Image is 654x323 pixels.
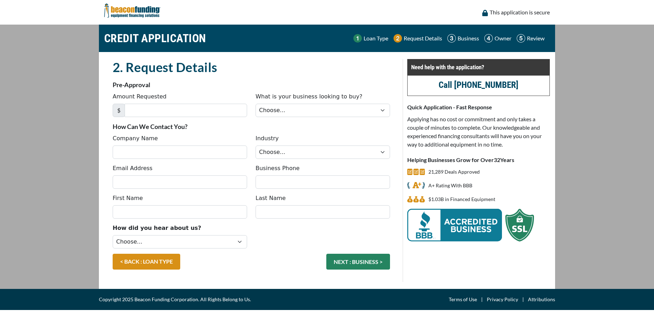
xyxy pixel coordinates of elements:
label: Email Address [113,164,152,173]
p: Need help with the application? [411,63,546,71]
a: Terms of Use [449,295,477,304]
span: | [518,295,528,304]
h2: 2. Request Details [113,59,390,75]
span: $ [113,104,125,117]
p: Loan Type [364,34,388,43]
img: Step 3 [447,34,456,43]
img: Step 4 [484,34,493,43]
a: < BACK : LOAN TYPE [113,254,180,270]
p: This application is secure [490,8,550,17]
label: Amount Requested [113,92,166,101]
label: First Name [113,194,143,202]
p: 21,289 Deals Approved [428,168,480,176]
img: Step 1 [353,34,362,43]
p: Pre-Approval [113,80,390,89]
img: Step 5 [517,34,525,43]
p: A+ Rating With BBB [428,181,472,190]
p: Review [527,34,545,43]
label: How did you hear about us? [113,224,201,232]
span: Copyright 2025 Beacon Funding Corporation. All Rights Belong to Us. [99,295,251,304]
img: Step 2 [394,34,402,43]
h1: CREDIT APPLICATION [104,28,206,49]
p: Helping Businesses Grow for Over Years [407,156,550,164]
img: lock icon to convery security [482,10,488,16]
button: NEXT : BUSINESS > [326,254,390,270]
label: Last Name [256,194,286,202]
label: Company Name [113,134,158,143]
p: Applying has no cost or commitment and only takes a couple of minutes to complete. Our knowledgea... [407,115,550,149]
a: Privacy Policy [487,295,518,304]
a: Call [PHONE_NUMBER] [439,80,518,90]
p: $1.03B in Financed Equipment [428,195,495,204]
p: How Can We Contact You? [113,122,390,131]
label: Business Phone [256,164,300,173]
span: 32 [494,156,500,163]
img: BBB Acredited Business and SSL Protection [407,209,534,241]
p: Quick Application - Fast Response [407,103,550,111]
a: Attributions [528,295,555,304]
p: Business [458,34,479,43]
span: | [477,295,487,304]
label: What is your business looking to buy? [256,92,362,101]
p: Request Details [404,34,442,43]
p: Owner [495,34,511,43]
label: Industry [256,134,279,143]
